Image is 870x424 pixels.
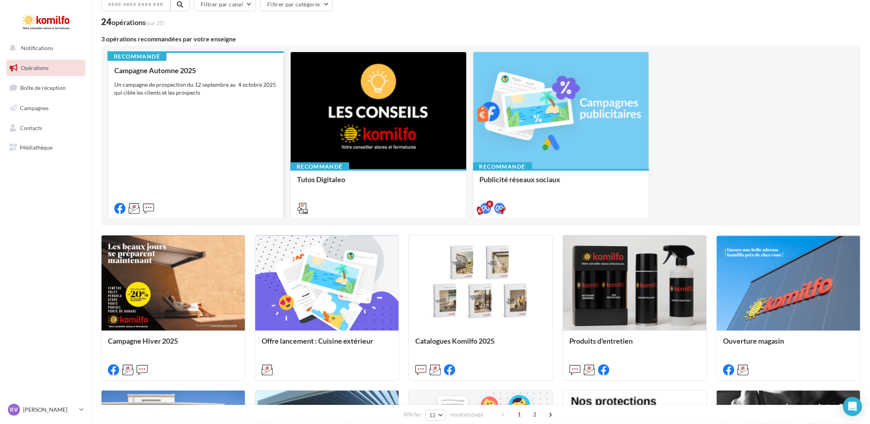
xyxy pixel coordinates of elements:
[513,408,526,421] span: 1
[5,139,87,156] a: Médiathèque
[101,36,860,42] div: 3 opérations recommandées par votre enseigne
[20,105,49,111] span: Campagnes
[21,45,53,51] span: Notifications
[297,175,460,191] div: Tutos Digitaleo
[5,79,87,96] a: Boîte de réception
[20,144,53,151] span: Médiathèque
[111,19,164,26] div: opérations
[290,162,349,171] div: Recommandé
[843,397,862,416] div: Open Intercom Messenger
[480,175,643,191] div: Publicité réseaux sociaux
[5,100,87,117] a: Campagnes
[6,402,85,417] a: Kv [PERSON_NAME]
[146,19,164,26] span: (sur 25)
[20,84,66,91] span: Boîte de réception
[262,337,392,353] div: Offre lancement : Cuisine extérieur
[450,411,483,418] span: résultats/page
[101,18,164,26] div: 24
[426,410,446,421] button: 12
[21,64,49,71] span: Opérations
[528,408,541,421] span: 2
[114,66,277,74] div: Campagne Automne 2025
[5,60,87,76] a: Opérations
[486,200,493,208] div: 8
[5,40,84,56] button: Notifications
[569,337,700,353] div: Produits d'entretien
[5,120,87,136] a: Contacts
[415,337,546,353] div: Catalogues Komilfo 2025
[23,406,76,414] p: [PERSON_NAME]
[429,412,436,418] span: 12
[403,411,421,418] span: Afficher
[10,406,18,414] span: Kv
[723,337,854,353] div: Ouverture magasin
[108,52,166,61] div: Recommandé
[20,124,42,131] span: Contacts
[114,81,277,97] div: Un campagne de prospection du 12 septembre au 4 octobre 2025 qui cible les clients et les prospects
[108,337,239,353] div: Campagne Hiver 2025
[473,162,532,171] div: Recommandé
